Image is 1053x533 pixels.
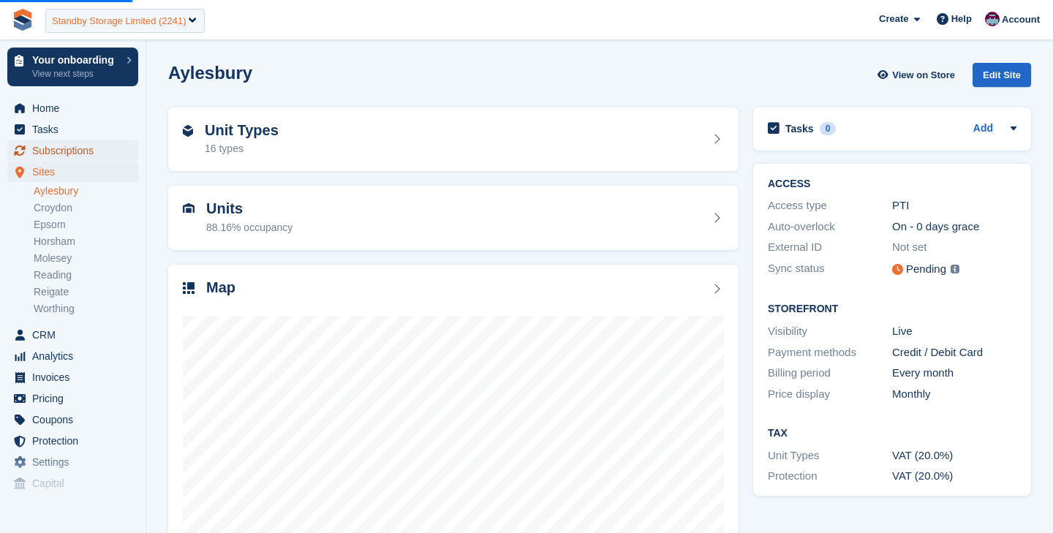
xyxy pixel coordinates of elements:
[768,365,892,382] div: Billing period
[768,303,1016,315] h2: Storefront
[985,12,1000,26] img: Brian Young
[768,344,892,361] div: Payment methods
[34,184,138,198] a: Aylesbury
[7,452,138,472] a: menu
[32,452,120,472] span: Settings
[951,265,959,273] img: icon-info-grey-7440780725fd019a000dd9b08b2336e03edf1995a4989e88bcd33f0948082b44.svg
[768,219,892,235] div: Auto-overlock
[32,119,120,140] span: Tasks
[7,346,138,366] a: menu
[785,122,814,135] h2: Tasks
[768,468,892,485] div: Protection
[768,178,1016,190] h2: ACCESS
[7,140,138,161] a: menu
[34,235,138,249] a: Horsham
[34,285,138,299] a: Reigate
[206,200,292,217] h2: Units
[768,323,892,340] div: Visibility
[768,260,892,279] div: Sync status
[892,447,1016,464] div: VAT (20.0%)
[205,141,279,156] div: 16 types
[34,268,138,282] a: Reading
[973,63,1031,87] div: Edit Site
[32,409,120,430] span: Coupons
[206,279,235,296] h2: Map
[7,119,138,140] a: menu
[892,219,1016,235] div: On - 0 days grace
[1002,12,1040,27] span: Account
[973,121,993,137] a: Add
[973,63,1031,93] a: Edit Site
[951,12,972,26] span: Help
[52,14,186,29] div: Standby Storage Limited (2241)
[768,447,892,464] div: Unit Types
[32,325,120,345] span: CRM
[7,48,138,86] a: Your onboarding View next steps
[768,428,1016,439] h2: Tax
[32,67,119,80] p: View next steps
[879,12,908,26] span: Create
[183,282,195,294] img: map-icn-33ee37083ee616e46c38cad1a60f524a97daa1e2b2c8c0bc3eb3415660979fc1.svg
[7,409,138,430] a: menu
[820,122,837,135] div: 0
[34,201,138,215] a: Croydon
[7,431,138,451] a: menu
[7,367,138,388] a: menu
[32,473,120,494] span: Capital
[34,302,138,316] a: Worthing
[892,386,1016,403] div: Monthly
[183,125,193,137] img: unit-type-icn-2b2737a686de81e16bb02015468b77c625bbabd49415b5ef34ead5e3b44a266d.svg
[892,239,1016,256] div: Not set
[892,468,1016,485] div: VAT (20.0%)
[7,98,138,118] a: menu
[7,162,138,182] a: menu
[875,63,961,87] a: View on Store
[7,325,138,345] a: menu
[906,261,946,278] div: Pending
[768,239,892,256] div: External ID
[32,162,120,182] span: Sites
[768,386,892,403] div: Price display
[205,122,279,139] h2: Unit Types
[32,431,120,451] span: Protection
[768,197,892,214] div: Access type
[32,98,120,118] span: Home
[32,346,120,366] span: Analytics
[206,220,292,235] div: 88.16% occupancy
[32,55,119,65] p: Your onboarding
[32,140,120,161] span: Subscriptions
[168,186,739,250] a: Units 88.16% occupancy
[34,252,138,265] a: Molesey
[168,63,252,83] h2: Aylesbury
[7,388,138,409] a: menu
[168,107,739,172] a: Unit Types 16 types
[892,344,1016,361] div: Credit / Debit Card
[892,197,1016,214] div: PTI
[34,218,138,232] a: Epsom
[183,203,195,213] img: unit-icn-7be61d7bf1b0ce9d3e12c5938cc71ed9869f7b940bace4675aadf7bd6d80202e.svg
[892,323,1016,340] div: Live
[7,473,138,494] a: menu
[12,9,34,31] img: stora-icon-8386f47178a22dfd0bd8f6a31ec36ba5ce8667c1dd55bd0f319d3a0aa187defe.svg
[892,365,1016,382] div: Every month
[892,68,955,83] span: View on Store
[32,367,120,388] span: Invoices
[32,388,120,409] span: Pricing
